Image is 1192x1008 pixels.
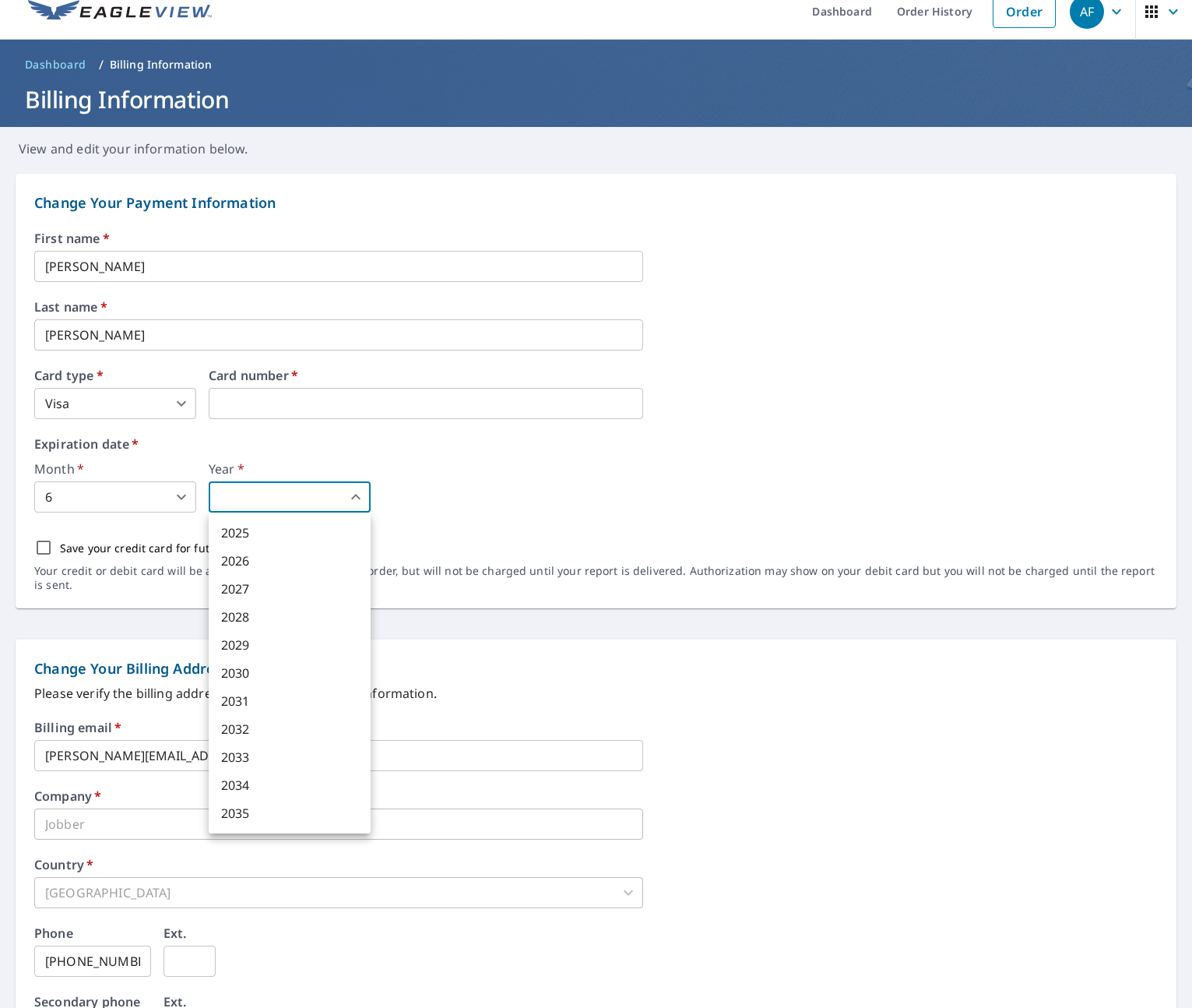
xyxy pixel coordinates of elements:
[209,519,371,547] li: 2025
[209,603,371,631] li: 2028
[209,687,371,715] li: 2031
[209,715,371,743] li: 2032
[209,575,371,603] li: 2027
[209,547,371,575] li: 2026
[209,659,371,687] li: 2030
[209,743,371,771] li: 2033
[209,799,371,827] li: 2035
[209,771,371,799] li: 2034
[209,631,371,659] li: 2029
